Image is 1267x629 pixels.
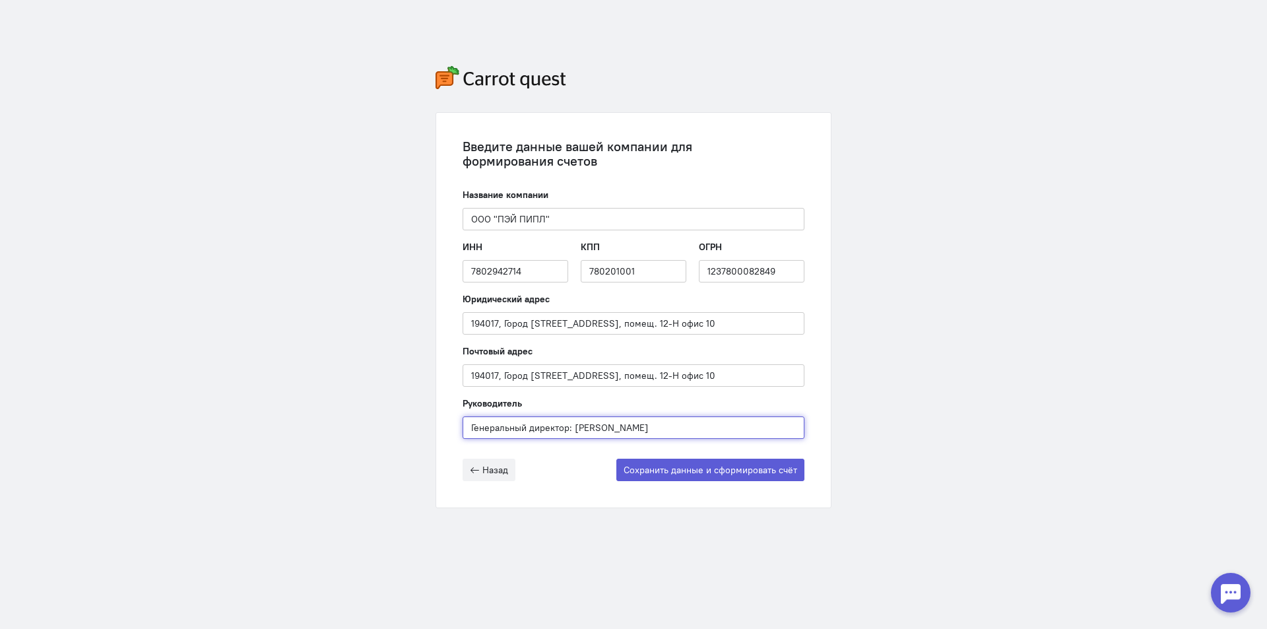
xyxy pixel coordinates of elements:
label: Почтовый адрес [463,345,533,358]
input: ФИО руководителя [463,416,804,439]
label: Руководитель [463,397,522,410]
input: Если есть [581,260,686,282]
img: carrot-quest-logo.svg [436,66,566,89]
label: Название компании [463,188,548,201]
button: Назад [463,459,515,481]
label: ИНН [463,240,482,253]
input: Юридический адрес компании [463,312,804,335]
input: Если есть [699,260,804,282]
input: Почтовый адрес компании [463,364,804,387]
label: ОГРН [699,240,722,253]
span: Назад [482,464,508,476]
label: Юридический адрес [463,292,550,306]
button: Сохранить данные и сформировать счёт [616,459,804,481]
input: ИНН компании [463,260,568,282]
div: Введите данные вашей компании для формирования счетов [463,139,804,168]
input: Название компании, например «ООО “Огого“» [463,208,804,230]
label: КПП [581,240,600,253]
